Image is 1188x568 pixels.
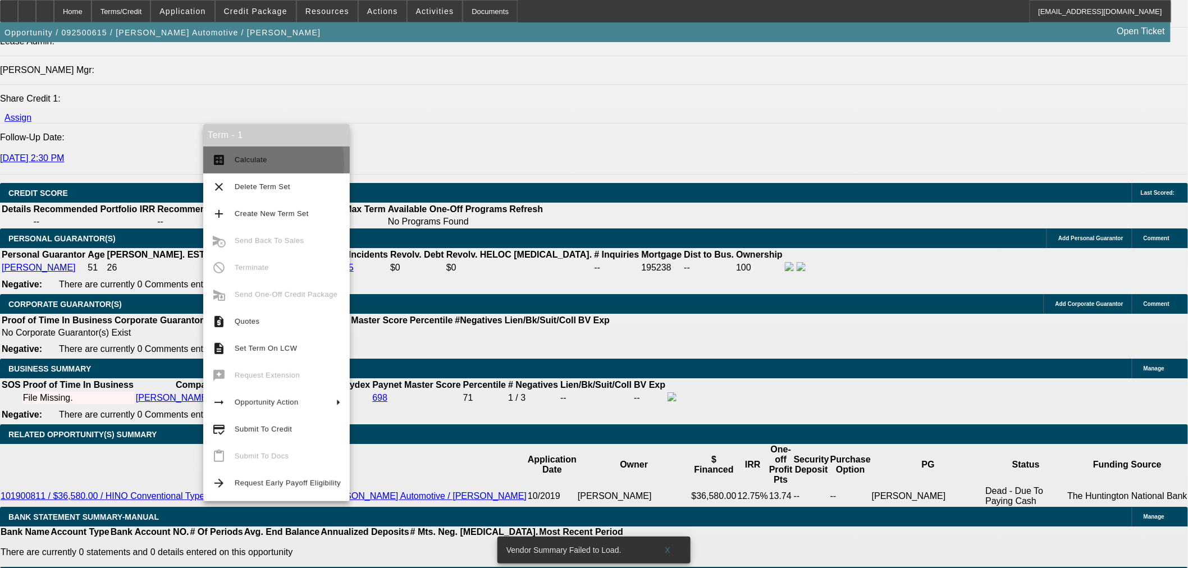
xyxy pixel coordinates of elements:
[416,7,454,16] span: Activities
[871,485,985,507] td: [PERSON_NAME]
[319,315,408,325] b: Paynet Master Score
[50,526,110,538] th: Account Type
[2,280,42,289] b: Negative:
[387,216,508,227] td: No Programs Found
[509,204,544,215] th: Refresh
[59,344,297,354] span: There are currently 0 Comments entered on this opportunity
[985,444,1067,485] th: Status
[235,398,299,406] span: Opportunity Action
[8,234,116,243] span: PERSONAL GUARANTOR(S)
[446,262,593,274] td: $0
[463,380,506,390] b: Percentile
[212,423,226,436] mat-icon: credit_score
[446,250,592,259] b: Revolv. HELOC [MEDICAL_DATA].
[159,7,205,16] span: Application
[793,444,830,485] th: Security Deposit
[769,444,793,485] th: One-off Profit Pts
[59,280,297,289] span: There are currently 0 Comments entered on this opportunity
[390,262,445,274] td: $0
[372,393,387,402] a: 698
[235,209,309,218] span: Create New Term Set
[390,250,444,259] b: Revolv. Debt
[737,444,769,485] th: IRR
[527,444,577,485] th: Application Date
[769,485,793,507] td: 13.74
[8,364,91,373] span: BUSINESS SUMMARY
[463,393,506,403] div: 71
[235,182,290,191] span: Delete Term Set
[359,1,406,22] button: Actions
[349,250,388,259] b: Incidents
[115,315,203,325] b: Corporate Guarantor
[508,393,558,403] div: 1 / 3
[297,1,358,22] button: Resources
[2,410,42,419] b: Negative:
[650,540,686,560] button: X
[1144,301,1169,307] span: Comment
[455,315,503,325] b: #Negatives
[176,380,217,390] b: Company
[367,7,398,16] span: Actions
[136,393,257,402] a: [PERSON_NAME] Automotive
[151,1,214,22] button: Application
[985,485,1067,507] td: Dead - Due To Paying Cash
[8,430,157,439] span: RELATED OPPORTUNITY(S) SUMMARY
[1,547,623,557] p: There are currently 0 statements and 0 details entered on this opportunity
[157,216,276,227] td: --
[203,124,350,146] div: Term - 1
[33,204,156,215] th: Recommended Portfolio IRR
[560,392,632,404] td: --
[684,250,734,259] b: Dist to Bus.
[871,444,985,485] th: PG
[684,262,735,274] td: --
[8,189,68,198] span: CREDIT SCORE
[2,263,76,272] a: [PERSON_NAME]
[410,526,539,538] th: # Mts. Neg. [MEDICAL_DATA].
[1113,22,1169,41] a: Open Ticket
[830,444,871,485] th: Purchase Option
[339,380,370,390] b: Paydex
[593,262,639,274] td: --
[212,477,226,490] mat-icon: arrow_forward
[235,479,341,487] span: Request Early Payoff Eligibility
[212,342,226,355] mat-icon: description
[735,262,783,274] td: 100
[212,207,226,221] mat-icon: add
[1,315,113,326] th: Proof of Time In Business
[212,315,226,328] mat-icon: request_quote
[8,300,122,309] span: CORPORATE GUARANTOR(S)
[578,315,610,325] b: BV Exp
[633,392,666,404] td: --
[1141,190,1175,196] span: Last Scored:
[665,546,671,555] span: X
[577,444,691,485] th: Owner
[4,113,31,122] a: Assign
[691,485,737,507] td: $36,580.00
[157,204,276,215] th: Recommended One Off IRR
[1144,235,1169,241] span: Comment
[577,485,691,507] td: [PERSON_NAME]
[642,250,682,259] b: Mortgage
[797,262,806,271] img: linkedin-icon.png
[107,250,205,259] b: [PERSON_NAME]. EST
[244,526,321,538] th: Avg. End Balance
[59,410,297,419] span: There are currently 0 Comments entered on this opportunity
[785,262,794,271] img: facebook-icon.png
[212,396,226,409] mat-icon: arrow_right_alt
[2,344,42,354] b: Negative:
[1058,235,1123,241] span: Add Personal Guarantor
[594,250,639,259] b: # Inquiries
[22,379,134,391] th: Proof of Time In Business
[349,263,354,272] a: 5
[1,327,615,338] td: No Corporate Guarantor(s) Exist
[8,512,159,521] span: BANK STATEMENT SUMMARY-MANUAL
[1,491,527,501] a: 101900811 / $36,580.00 / HINO Conventional Type Truck / Hydraulic Shop, Inc. / [PERSON_NAME] Auto...
[305,7,349,16] span: Resources
[634,380,665,390] b: BV Exp
[539,526,624,538] th: Most Recent Period
[235,155,267,164] span: Calculate
[33,216,156,227] td: --
[2,250,85,259] b: Personal Guarantor
[1,204,31,215] th: Details
[793,485,830,507] td: --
